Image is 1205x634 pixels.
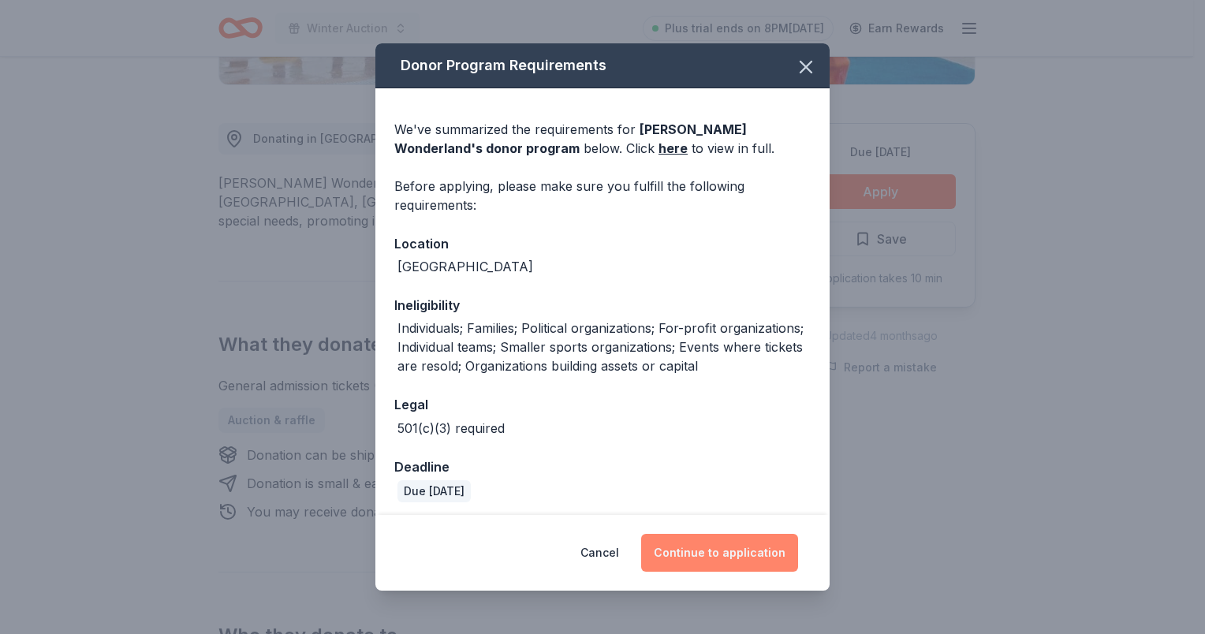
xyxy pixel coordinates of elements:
div: [GEOGRAPHIC_DATA] [397,257,533,276]
div: 501(c)(3) required [397,419,505,438]
div: Location [394,233,811,254]
button: Continue to application [641,534,798,572]
div: Before applying, please make sure you fulfill the following requirements: [394,177,811,214]
button: Cancel [580,534,619,572]
div: Deadline [394,457,811,477]
div: Due [DATE] [397,480,471,502]
div: Donor Program Requirements [375,43,830,88]
div: Legal [394,394,811,415]
a: here [658,139,688,158]
div: Ineligibility [394,295,811,315]
div: Individuals; Families; Political organizations; For-profit organizations; Individual teams; Small... [397,319,811,375]
div: We've summarized the requirements for below. Click to view in full. [394,120,811,158]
